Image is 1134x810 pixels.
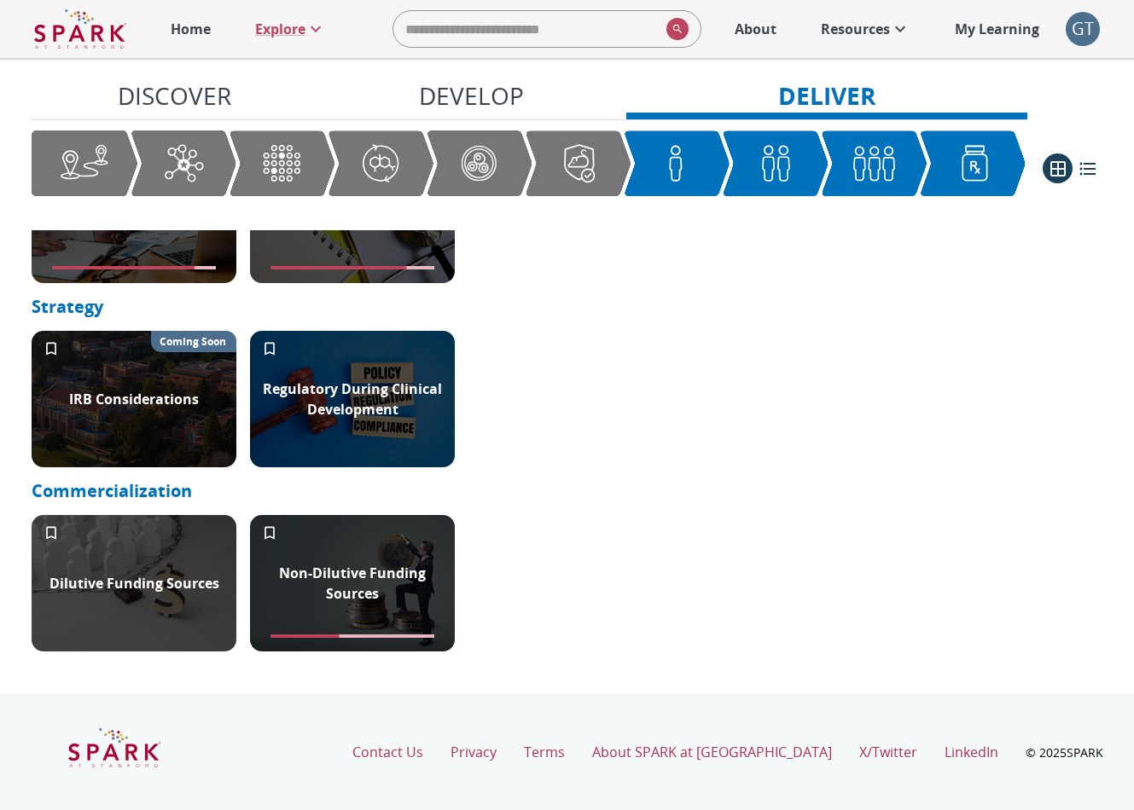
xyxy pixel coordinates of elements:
[451,742,497,762] a: Privacy
[660,11,689,47] button: search
[735,19,776,39] p: About
[171,19,211,39] p: Home
[1066,12,1100,46] div: GT
[859,742,917,762] a: X/Twitter
[162,10,219,48] a: Home
[945,742,998,762] a: LinkedIn
[821,19,890,39] p: Resources
[260,379,445,419] p: Regulatory During Clinical Development
[778,78,875,113] p: Deliver
[43,340,60,357] svg: Add to My Learning
[726,10,785,48] a: About
[1073,153,1102,183] button: list view
[1026,743,1103,761] p: © 2025 SPARK
[43,524,60,541] svg: Add to My Learning
[250,331,455,467] div: A gavel with three words that read policy, regulation, and compliance
[261,524,278,541] svg: Add to My Learning
[118,78,231,113] p: Discover
[352,742,423,762] a: Contact Us
[68,728,160,776] img: Logo of SPARK at Stanford
[250,515,455,651] div: Man with a coin
[270,634,434,638] span: Module completion progress of user
[946,10,1049,48] a: My Learning
[1066,12,1100,46] button: account of current user
[32,331,236,467] div: A university building
[261,340,278,357] svg: Add to My Learning
[34,9,126,49] img: Logo of SPARK at Stanford
[419,78,524,113] p: Develop
[812,10,919,48] a: Resources
[32,130,1026,196] div: Graphic showing the progression through the Discover, Develop, and Deliver pipeline, highlighting...
[32,294,1102,320] p: Strategy
[160,334,226,349] p: Coming Soon
[247,10,334,48] a: Explore
[1043,153,1073,183] button: grid view
[955,19,1039,39] p: My Learning
[260,563,445,604] p: Non-Dilutive Funding Sources
[592,742,832,762] a: About SPARK at [GEOGRAPHIC_DATA]
[69,389,199,409] p: IRB Considerations
[49,573,219,593] p: Dilutive Funding Sources
[255,19,305,39] p: Explore
[52,266,216,269] span: Module completion progress of user
[524,742,565,762] a: Terms
[32,515,236,651] div: People, a chain and a dollar sign
[270,266,434,269] span: Module completion progress of user
[32,478,1102,504] p: Commercialization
